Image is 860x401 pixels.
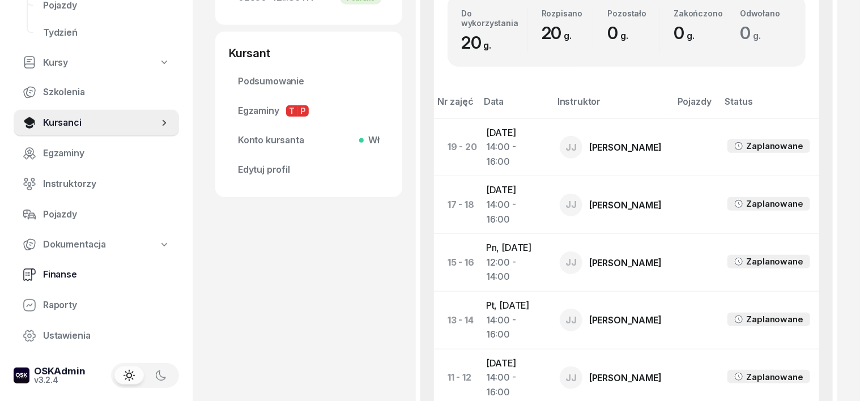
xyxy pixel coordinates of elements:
div: [PERSON_NAME] [589,143,662,152]
span: JJ [565,258,577,267]
span: Ustawienia [43,329,170,343]
div: Pozostało [608,8,660,18]
span: Szkolenia [43,85,170,100]
td: 17 - 18 [434,176,477,234]
td: [DATE] [477,176,551,234]
div: Zaplanowane [747,254,803,269]
span: JJ [565,143,577,152]
span: Dokumentacja [43,237,106,252]
td: 13 - 14 [434,292,477,349]
a: Konto kursantaWł [229,127,389,154]
span: Egzaminy [43,146,170,161]
div: 14:00 - 16:00 [486,198,542,227]
span: Podsumowanie [238,74,380,89]
img: logo-xs-dark@2x.png [14,368,29,383]
div: Zakończono [674,8,726,18]
div: 0 [608,23,660,44]
td: 19 - 20 [434,118,477,176]
span: P [297,105,309,117]
span: Finanse [43,267,170,282]
small: g. [687,30,695,41]
td: [DATE] [477,118,551,176]
small: g. [620,30,628,41]
div: Rozpisano [542,8,594,18]
span: Kursanci [43,116,159,130]
a: Kursanci [14,109,179,136]
div: OSKAdmin [34,366,86,376]
a: Pojazdy [14,201,179,228]
a: Edytuj profil [229,156,389,184]
a: Podsumowanie [229,68,389,95]
a: EgzaminyTP [229,97,389,125]
a: Kursy [14,50,179,76]
div: [PERSON_NAME] [589,373,662,382]
td: Pn, [DATE] [477,234,551,292]
div: 14:00 - 16:00 [486,370,542,399]
a: Finanse [14,261,179,288]
small: g. [484,40,492,51]
span: JJ [565,200,577,210]
div: Zaplanowane [747,139,803,153]
div: Zaplanowane [747,197,803,211]
span: 0 [740,23,767,43]
small: g. [753,30,761,41]
th: Instruktor [551,94,671,118]
a: Szkolenia [14,79,179,106]
td: 15 - 16 [434,234,477,292]
div: Zaplanowane [747,312,803,327]
div: [PERSON_NAME] [589,315,662,325]
span: Konto kursanta [238,133,380,148]
th: Pojazdy [671,94,718,118]
div: Zaplanowane [747,370,803,385]
a: Raporty [14,292,179,319]
span: JJ [565,373,577,383]
span: Instruktorzy [43,177,170,191]
th: Nr zajęć [434,94,477,118]
div: v3.2.4 [34,376,86,384]
span: 20 [542,23,577,43]
div: 14:00 - 16:00 [486,140,542,169]
a: Dokumentacja [14,232,179,258]
span: Egzaminy [238,104,380,118]
span: Wł [364,133,380,148]
small: g. [564,30,572,41]
a: Tydzień [34,19,179,46]
a: Ustawienia [14,322,179,349]
span: Edytuj profil [238,163,380,177]
div: Do wykorzystania [461,8,527,28]
td: Pt, [DATE] [477,292,551,349]
span: Tydzień [43,25,170,40]
th: Data [477,94,551,118]
span: 20 [461,32,497,53]
div: [PERSON_NAME] [589,258,662,267]
span: Kursy [43,56,68,70]
span: 0 [674,23,700,43]
th: Status [718,94,819,118]
span: Pojazdy [43,207,170,222]
div: Odwołano [740,8,792,18]
div: 14:00 - 16:00 [486,313,542,342]
a: Egzaminy [14,140,179,167]
a: Instruktorzy [14,170,179,198]
span: Raporty [43,298,170,313]
div: [PERSON_NAME] [589,200,662,210]
span: T [286,105,297,117]
div: 12:00 - 14:00 [486,255,542,284]
span: JJ [565,315,577,325]
div: Kursant [229,45,389,61]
